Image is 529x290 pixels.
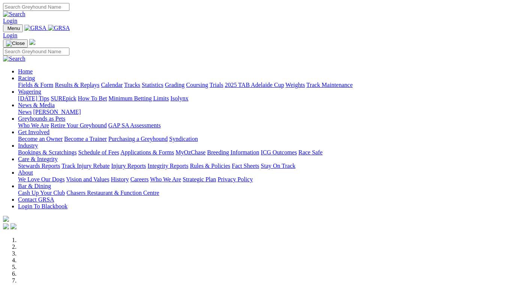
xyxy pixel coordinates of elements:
a: Chasers Restaurant & Function Centre [66,190,159,196]
div: Industry [18,149,526,156]
a: Stay On Track [261,163,295,169]
img: GRSA [24,25,47,31]
img: Search [3,11,26,18]
a: Bar & Dining [18,183,51,189]
a: Statistics [142,82,164,88]
a: Home [18,68,33,75]
div: Racing [18,82,526,88]
a: Track Injury Rebate [62,163,110,169]
span: Menu [8,25,20,31]
div: Wagering [18,95,526,102]
a: Care & Integrity [18,156,58,162]
a: We Love Our Dogs [18,176,65,182]
a: History [111,176,129,182]
a: Strategic Plan [183,176,216,182]
a: Schedule of Fees [78,149,119,155]
a: Become an Owner [18,136,63,142]
img: logo-grsa-white.png [29,39,35,45]
a: Calendar [101,82,123,88]
a: Tracks [124,82,140,88]
a: Who We Are [150,176,181,182]
div: News & Media [18,109,526,115]
a: News [18,109,32,115]
div: Bar & Dining [18,190,526,196]
input: Search [3,48,69,55]
a: Applications & Forms [120,149,174,155]
div: Care & Integrity [18,163,526,169]
button: Toggle navigation [3,39,28,48]
a: Track Maintenance [307,82,353,88]
a: Grading [165,82,185,88]
img: logo-grsa-white.png [3,216,9,222]
a: SUREpick [51,95,76,102]
a: Racing [18,75,35,81]
a: Login [3,32,17,39]
a: GAP SA Assessments [108,122,161,129]
a: Privacy Policy [218,176,253,182]
a: Who We Are [18,122,49,129]
a: Login To Blackbook [18,203,68,209]
a: Trials [209,82,223,88]
a: Integrity Reports [147,163,188,169]
a: Coursing [186,82,208,88]
a: Minimum Betting Limits [108,95,169,102]
a: News & Media [18,102,55,108]
a: How To Bet [78,95,107,102]
img: facebook.svg [3,223,9,229]
a: Login [3,18,17,24]
div: Get Involved [18,136,526,142]
a: Industry [18,142,38,149]
a: Cash Up Your Club [18,190,65,196]
a: Breeding Information [207,149,259,155]
img: Close [6,40,25,46]
a: ICG Outcomes [261,149,297,155]
a: Retire Your Greyhound [51,122,107,129]
a: Race Safe [298,149,322,155]
a: [DATE] Tips [18,95,49,102]
a: Stewards Reports [18,163,60,169]
a: Syndication [169,136,198,142]
a: Rules & Policies [190,163,230,169]
div: Greyhounds as Pets [18,122,526,129]
a: 2025 TAB Adelaide Cup [225,82,284,88]
a: Bookings & Scratchings [18,149,77,155]
a: MyOzChase [176,149,206,155]
a: Fields & Form [18,82,53,88]
img: GRSA [48,25,70,31]
img: Search [3,55,26,62]
a: Isolynx [170,95,188,102]
a: About [18,169,33,176]
a: Fact Sheets [232,163,259,169]
img: twitter.svg [11,223,17,229]
a: Get Involved [18,129,50,135]
a: Purchasing a Greyhound [108,136,168,142]
div: About [18,176,526,183]
a: Results & Replays [55,82,99,88]
a: Vision and Values [66,176,109,182]
a: Wagering [18,88,41,95]
a: Weights [286,82,305,88]
a: Become a Trainer [64,136,107,142]
input: Search [3,3,69,11]
a: Careers [130,176,149,182]
a: Injury Reports [111,163,146,169]
a: Greyhounds as Pets [18,115,65,122]
a: [PERSON_NAME] [33,109,81,115]
a: Contact GRSA [18,196,54,203]
button: Toggle navigation [3,24,23,32]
